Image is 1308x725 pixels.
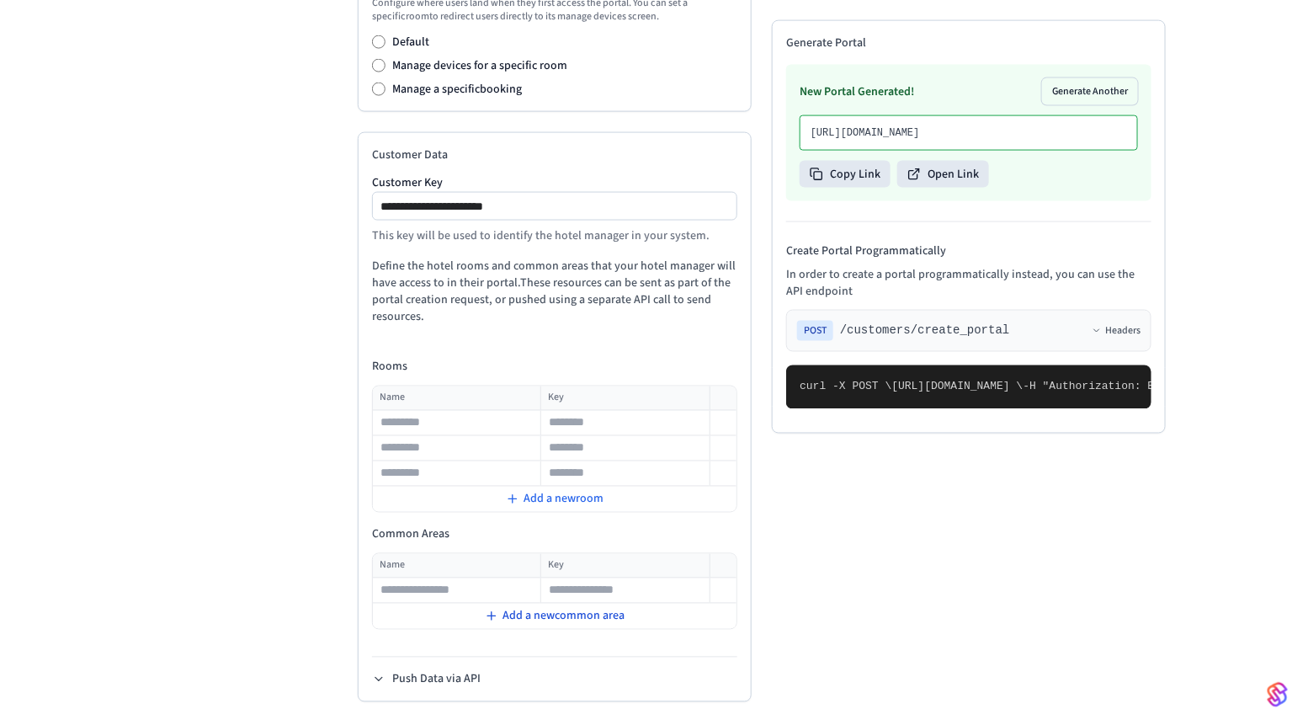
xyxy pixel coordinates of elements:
[1092,324,1141,338] button: Headers
[372,359,737,376] h4: Rooms
[372,526,737,543] h4: Common Areas
[891,381,1023,393] span: [URL][DOMAIN_NAME] \
[800,161,891,188] button: Copy Link
[1042,78,1138,105] button: Generate Another
[786,266,1151,300] p: In order to create a portal programmatically instead, you can use the API endpoint
[372,227,737,244] p: This key will be used to identify the hotel manager in your system.
[373,386,541,411] th: Name
[541,554,710,578] th: Key
[392,81,522,98] label: Manage a specific booking
[840,323,1010,339] span: /customers/create_portal
[811,126,1127,140] p: [URL][DOMAIN_NAME]
[372,258,737,325] p: Define the hotel rooms and common areas that your hotel manager will have access to in their port...
[800,381,891,393] span: curl -X POST \
[800,83,914,100] h3: New Portal Generated!
[897,161,989,188] button: Open Link
[372,671,481,688] button: Push Data via API
[797,321,833,341] span: POST
[1268,681,1288,708] img: SeamLogoGradient.69752ec5.svg
[373,554,541,578] th: Name
[372,147,737,163] h2: Customer Data
[392,34,429,51] label: Default
[786,243,1151,259] h4: Create Portal Programmatically
[372,177,737,189] label: Customer Key
[524,491,604,508] span: Add a new room
[541,386,710,411] th: Key
[392,57,567,74] label: Manage devices for a specific room
[786,35,1151,51] h2: Generate Portal
[503,608,625,625] span: Add a new common area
